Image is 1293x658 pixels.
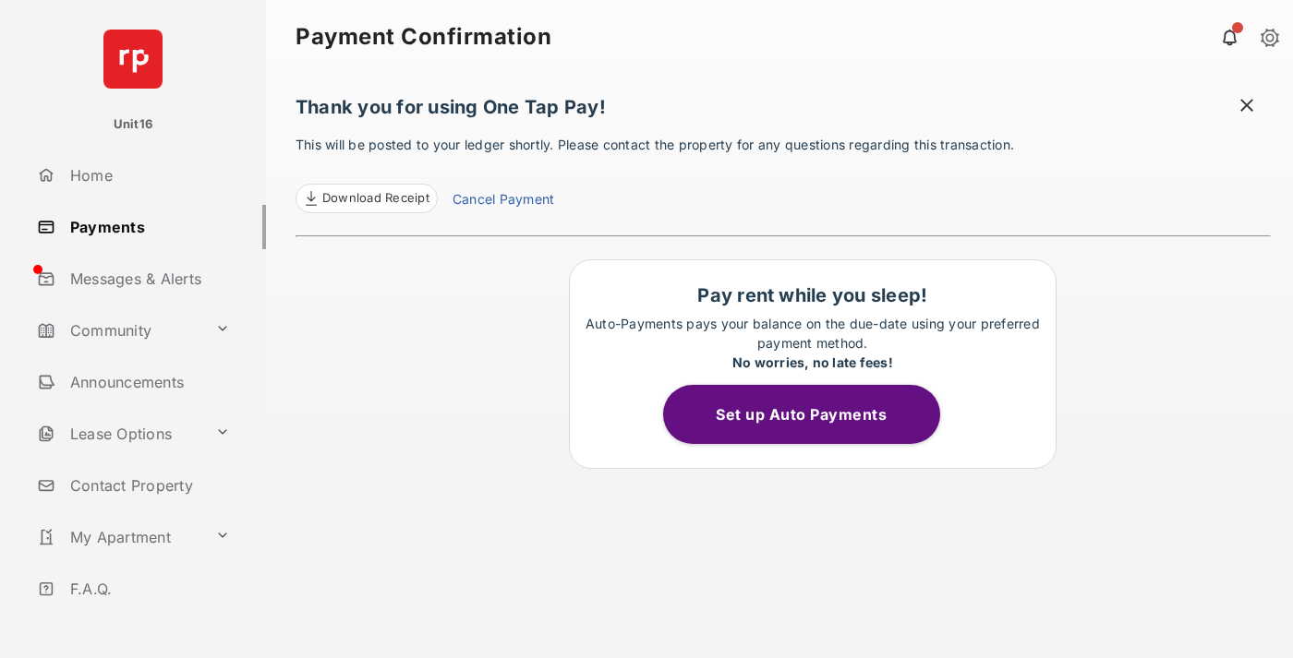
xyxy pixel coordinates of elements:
a: Set up Auto Payments [663,405,962,424]
a: Cancel Payment [453,189,554,213]
a: Community [30,308,208,353]
p: Auto-Payments pays your balance on the due-date using your preferred payment method. [579,314,1046,372]
button: Set up Auto Payments [663,385,940,444]
p: This will be posted to your ledger shortly. Please contact the property for any questions regardi... [296,135,1271,213]
a: Contact Property [30,463,266,508]
div: No worries, no late fees! [579,353,1046,372]
p: Unit16 [114,115,153,134]
a: Payments [30,205,266,249]
strong: Payment Confirmation [296,26,551,48]
a: Home [30,153,266,197]
a: My Apartment [30,515,208,559]
img: svg+xml;base64,PHN2ZyB4bWxucz0iaHR0cDovL3d3dy53My5vcmcvMjAwMC9zdmciIHdpZHRoPSI2NCIgaGVpZ2h0PSI2NC... [103,30,163,89]
a: Lease Options [30,412,208,456]
h1: Pay rent while you sleep! [579,284,1046,306]
a: Announcements [30,360,266,404]
a: F.A.Q. [30,567,266,611]
span: Download Receipt [322,189,429,208]
a: Download Receipt [296,184,438,213]
h1: Thank you for using One Tap Pay! [296,96,1271,127]
a: Messages & Alerts [30,257,266,301]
